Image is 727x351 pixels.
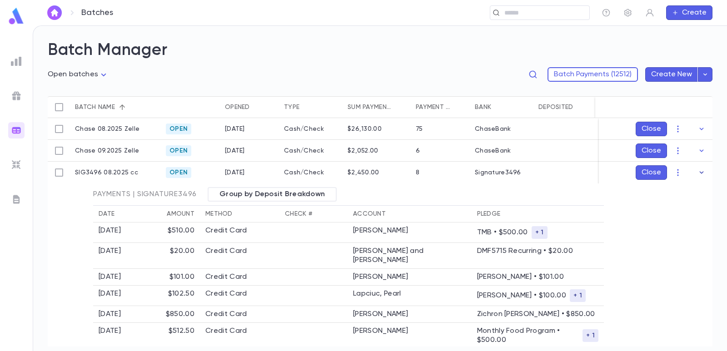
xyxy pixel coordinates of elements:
div: Batch name [75,96,115,118]
button: Close [636,165,667,180]
div: Payment qty [416,96,451,118]
div: Bank [470,96,534,118]
th: Check # [279,206,348,222]
img: batches_gradient.0a22e14384a92aa4cd678275c0c39cc4.svg [11,125,22,136]
p: Chase 08.2025 Zelle [75,125,139,133]
h2: Batch Manager [48,40,712,60]
div: 9/1/2025 [225,147,245,154]
div: Deposited [534,96,593,118]
span: Open [166,125,191,133]
div: Open batches [48,68,109,82]
img: reports_grey.c525e4749d1bce6a11f5fe2a8de1b229.svg [11,56,22,67]
td: Lapciuc, Pearl [348,286,472,306]
div: 8 [416,169,419,176]
img: logo [7,7,25,25]
th: Amount [132,206,200,222]
div: DMF5715 Recurring • $20.00 [477,247,598,256]
span: Open [166,147,191,154]
p: Batches [81,8,113,18]
span: + 1 [583,332,598,339]
td: [PERSON_NAME] [348,269,472,286]
button: Sort [392,100,407,114]
td: [DATE] [93,306,132,323]
th: Method [200,206,279,222]
div: Batch name [70,96,161,118]
td: [DATE] [93,222,132,243]
span: Open batches [48,71,98,78]
td: $512.50 [132,323,200,349]
div: 7/31/2025 [225,169,245,176]
td: [PERSON_NAME] [348,222,472,243]
div: Sum payments [343,96,411,118]
div: 6 [416,147,420,154]
span: Open [166,169,191,176]
button: Close [636,122,667,136]
div: ChaseBank [475,125,511,133]
p: Chase 09.2025 Zelle [75,147,139,154]
div: + 1 [532,226,548,239]
div: Sum payments [348,96,392,118]
div: + 1 [570,289,586,302]
div: Zichron [PERSON_NAME] • $850.00 [477,310,598,319]
div: $2,052.00 [348,147,378,154]
span: Payments | Signature3496 [93,190,197,199]
div: Credit Card [205,310,274,319]
div: Cash/Check [279,162,343,183]
div: Payment qty [411,96,470,118]
button: Close [636,143,667,158]
div: Bank [475,96,491,118]
div: Credit Card [205,289,274,298]
img: campaigns_grey.99e729a5f7ee94e3726e6486bddda8f1.svg [11,90,22,101]
div: TMB • $500.00 [477,226,598,239]
p: SIG3496 08.2025 cc [75,169,138,176]
button: Sort [115,100,129,114]
span: Group by Deposit Breakdown [214,190,330,199]
div: Opened [220,96,279,118]
div: $26,130.00 [348,125,382,133]
div: Opened [225,96,250,118]
div: Recorded [593,96,652,118]
td: $850.00 [132,306,200,323]
div: Credit Card [205,247,274,256]
th: Pledge [472,206,604,222]
td: $20.00 [132,243,200,269]
button: Create [666,5,712,20]
td: [DATE] [93,243,132,269]
td: [DATE] [93,286,132,306]
div: Credit Card [205,226,274,235]
button: Sort [573,100,588,114]
td: [PERSON_NAME] and [PERSON_NAME] [348,243,472,269]
th: Account [348,206,472,222]
button: Sort [451,100,466,114]
td: [PERSON_NAME] [348,306,472,323]
div: Credit Card [205,272,274,282]
div: [PERSON_NAME] • $100.00 [477,289,598,302]
div: ChaseBank [475,147,511,154]
div: Monthly Food Program • $500.00 [477,326,598,345]
button: Create New [645,67,698,82]
div: Cash/Check [279,140,343,162]
div: $2,450.00 [348,169,379,176]
img: imports_grey.530a8a0e642e233f2baf0ef88e8c9fcb.svg [11,159,22,170]
img: home_white.a664292cf8c1dea59945f0da9f25487c.svg [49,9,60,16]
button: Sort [250,100,264,114]
div: Deposited [538,96,573,118]
td: $102.50 [132,286,200,306]
button: Sort [299,100,314,114]
td: [DATE] [93,323,132,349]
td: $101.00 [132,269,200,286]
td: $510.00 [132,222,200,243]
div: + 1 [583,329,598,342]
button: Batch Payments (12512) [548,67,638,82]
div: Cash/Check [279,118,343,140]
span: + 1 [570,292,586,299]
td: [PERSON_NAME] [348,323,472,349]
div: Group by Deposit Breakdown [208,187,337,202]
div: 8/1/2025 [225,125,245,133]
div: Type [284,96,299,118]
span: + 1 [532,229,548,236]
div: Signature3496 [475,169,521,176]
div: Type [279,96,343,118]
th: Date [93,206,132,222]
div: Credit Card [205,326,274,336]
